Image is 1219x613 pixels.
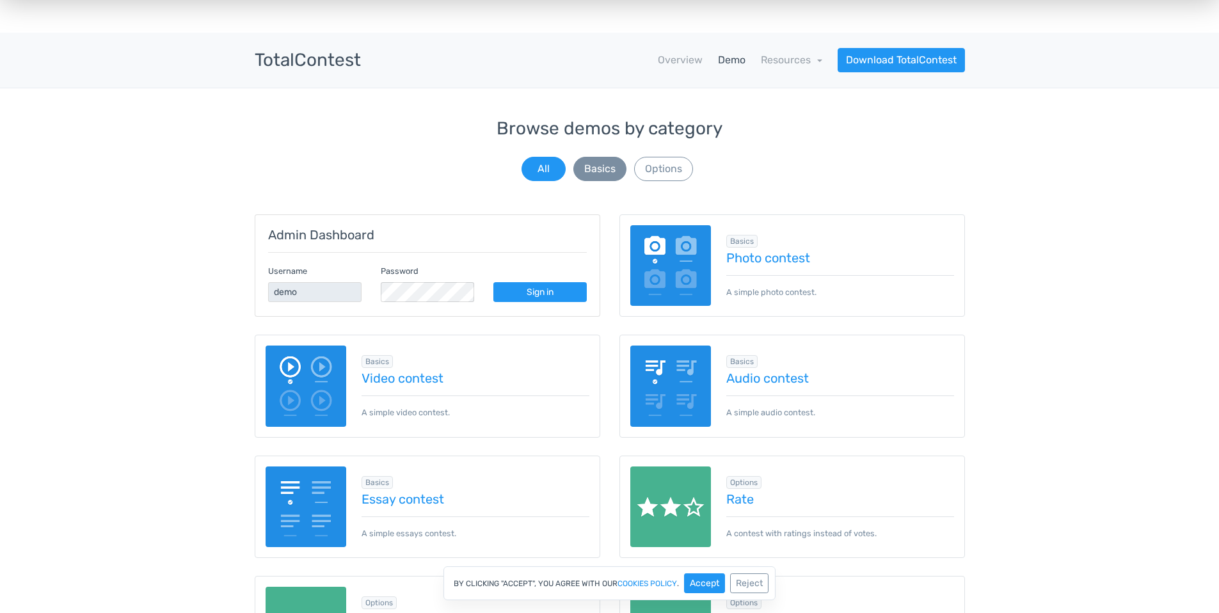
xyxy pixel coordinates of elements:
a: Rate [726,492,954,506]
img: image-poll.png.webp [630,225,712,306]
img: audio-poll.png.webp [630,346,712,427]
a: Resources [761,54,822,66]
a: Video contest [362,371,589,385]
a: cookies policy [617,580,677,587]
img: essay-contest.png.webp [266,466,347,548]
p: A contest with ratings instead of votes. [726,516,954,539]
button: All [522,157,566,181]
p: A simple audio contest. [726,395,954,418]
label: Username [268,265,307,277]
span: Browse all in Options [362,596,397,609]
span: Browse all in Basics [726,355,758,368]
h3: TotalContest [255,51,361,70]
button: Basics [573,157,626,181]
h3: Browse demos by category [255,119,965,139]
span: Browse all in Options [726,596,761,609]
img: video-poll.png.webp [266,346,347,427]
p: A simple video contest. [362,395,589,418]
p: A simple essays contest. [362,516,589,539]
button: Options [634,157,693,181]
span: Browse all in Basics [362,355,393,368]
a: Download TotalContest [838,48,965,72]
span: Browse all in Basics [726,235,758,248]
div: By clicking "Accept", you agree with our . [443,566,776,600]
button: Reject [730,573,769,593]
label: Password [381,265,418,277]
img: rate.png.webp [630,466,712,548]
a: Essay contest [362,492,589,506]
a: Demo [718,52,745,68]
a: Audio contest [726,371,954,385]
h5: Admin Dashboard [268,228,587,242]
a: Photo contest [726,251,954,265]
span: Browse all in Basics [362,476,393,489]
span: Browse all in Options [726,476,761,489]
p: A simple photo contest. [726,275,954,298]
a: Sign in [493,282,587,302]
a: Overview [658,52,703,68]
button: Accept [684,573,725,593]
